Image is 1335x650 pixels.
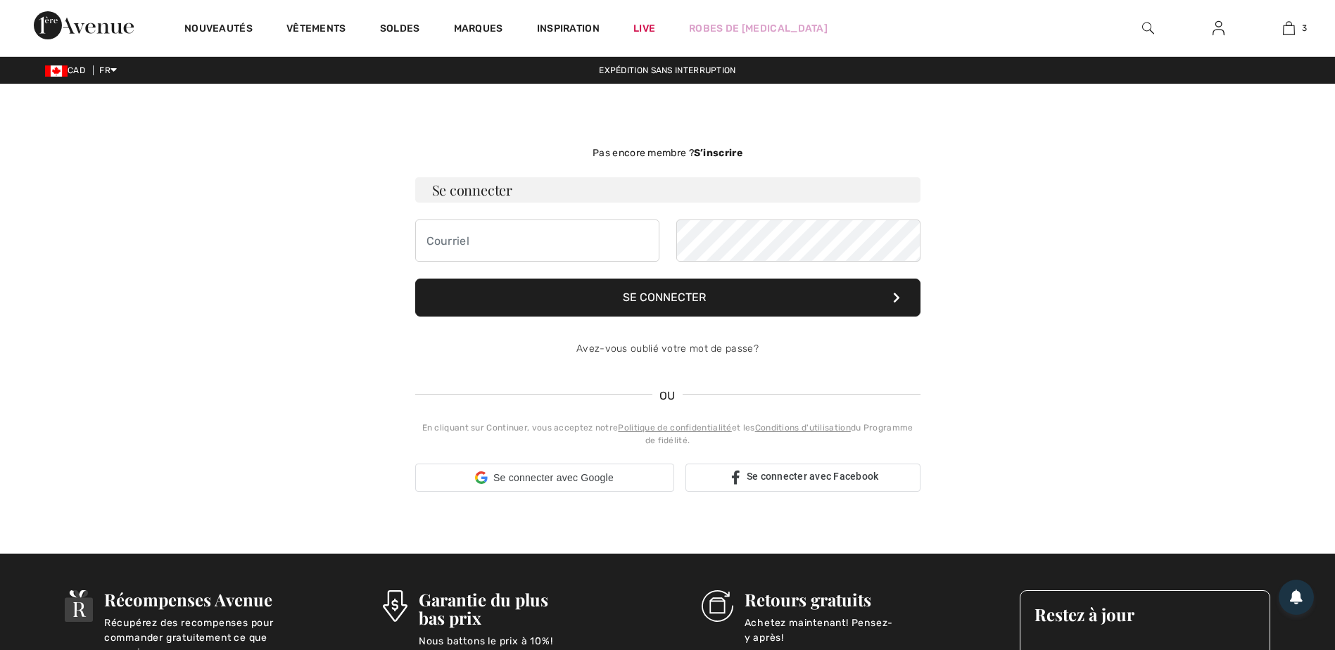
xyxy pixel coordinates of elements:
a: Marques [454,23,503,37]
span: CAD [45,65,91,75]
a: Live [633,21,655,36]
h3: Garantie du plus bas prix [419,590,595,627]
span: OU [652,388,683,404]
span: FR [99,65,117,75]
a: Conditions d'utilisation [755,423,851,433]
p: Récupérez des recompenses pour commander gratuitement ce que vous aimez. [104,616,276,644]
img: Garantie du plus bas prix [383,590,407,622]
span: Se connecter avec Google [493,471,614,485]
img: 1ère Avenue [34,11,134,39]
p: Achetez maintenant! Pensez-y après! [745,616,913,644]
a: Avez-vous oublié votre mot de passe? [576,343,759,355]
span: Se connecter avec Facebook [747,471,879,482]
a: Vêtements [286,23,346,37]
h3: Se connecter [415,177,920,203]
div: En cliquant sur Continuer, vous acceptez notre et les du Programme de fidélité. [415,421,920,447]
img: Retours gratuits [702,590,733,622]
a: Politique de confidentialité [618,423,731,433]
h3: Récompenses Avenue [104,590,276,608]
a: Nouveautés [184,23,253,37]
button: Se connecter [415,279,920,317]
h3: Restez à jour [1035,605,1255,623]
div: Pas encore membre ? [415,146,920,160]
a: Soldes [380,23,420,37]
input: Courriel [415,219,659,262]
strong: S’inscrire [694,147,742,159]
div: Se connecter avec Google [415,464,674,492]
span: Inspiration [537,23,600,37]
img: Canadian Dollar [45,65,68,77]
a: Se connecter avec Facebook [685,464,920,492]
a: Robes de [MEDICAL_DATA] [689,21,828,36]
img: Récompenses Avenue [65,590,93,622]
h3: Retours gratuits [745,590,913,608]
